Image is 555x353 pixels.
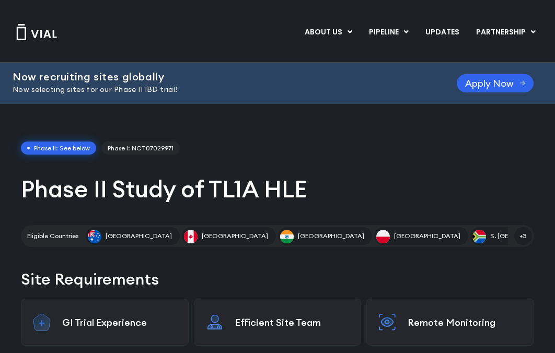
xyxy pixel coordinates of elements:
h2: Site Requirements [21,268,534,290]
h2: Eligible Countries [27,231,78,241]
a: PARTNERSHIPMenu Toggle [468,23,544,41]
span: Apply Now [465,79,514,87]
a: Phase I: NCT07029971 [101,142,180,155]
img: Vial Logo [16,24,57,40]
span: [GEOGRAPHIC_DATA] [298,231,364,241]
img: India [280,230,294,243]
span: [GEOGRAPHIC_DATA] [202,231,268,241]
p: Remote Monitoring [408,316,523,328]
a: Apply Now [457,74,534,92]
a: ABOUT USMenu Toggle [296,23,360,41]
a: UPDATES [417,23,467,41]
h1: Phase II Study of TL1A HLE [21,174,534,204]
img: Poland [376,230,390,243]
img: Canada [184,230,198,243]
p: Efficient Site Team [235,316,351,328]
a: PIPELINEMenu Toggle [361,23,417,41]
span: +3 [514,227,532,245]
p: Now selecting sites for our Phase II IBD trial! [13,84,431,96]
img: S. Africa [472,230,486,243]
p: GI Trial Experience [62,316,178,328]
span: Phase II: See below [21,142,96,155]
img: Australia [88,230,101,243]
span: [GEOGRAPHIC_DATA] [394,231,460,241]
span: [GEOGRAPHIC_DATA] [106,231,172,241]
h2: Now recruiting sites globally [13,71,431,83]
